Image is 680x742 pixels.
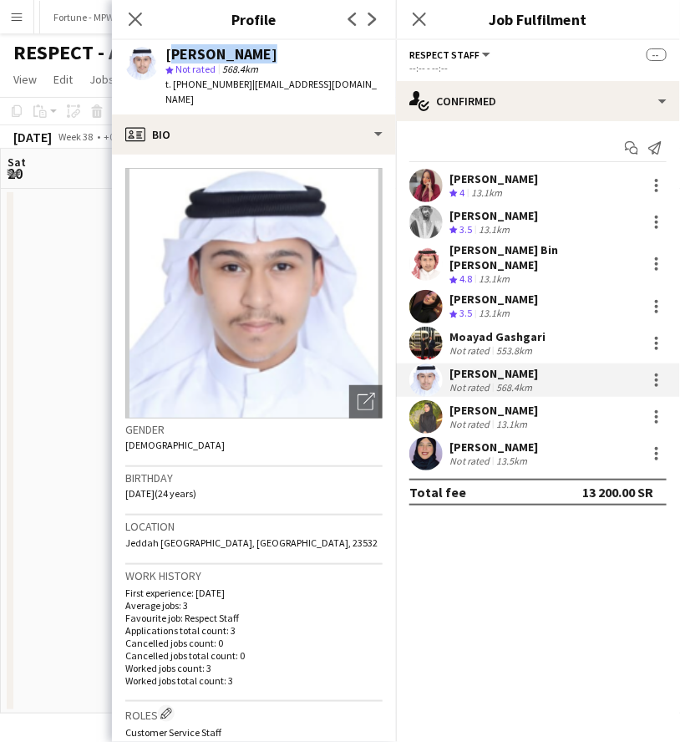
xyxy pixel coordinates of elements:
[165,47,277,62] div: [PERSON_NAME]
[125,470,383,485] h3: Birthday
[582,484,653,501] div: 13 200.00 SR
[40,1,151,33] button: Fortune - MPW - FGF
[53,72,73,87] span: Edit
[165,78,252,90] span: t. [PHONE_NUMBER]
[459,272,472,285] span: 4.8
[459,186,464,199] span: 4
[449,329,546,344] div: Moayad Gashgari
[475,307,513,321] div: 13.1km
[83,69,121,90] a: Jobs
[449,403,538,418] div: [PERSON_NAME]
[13,129,52,145] div: [DATE]
[112,114,396,155] div: Bio
[468,186,505,201] div: 13.1km
[647,48,667,61] span: --
[13,72,37,87] span: View
[5,164,26,183] span: 20
[13,40,231,65] h1: RESPECT - Azimuth 2025
[449,418,493,430] div: Not rated
[125,637,383,649] p: Cancelled jobs count: 0
[55,130,97,143] span: Week 38
[125,487,196,500] span: [DATE] (24 years)
[125,422,383,437] h3: Gender
[449,242,640,272] div: [PERSON_NAME] Bin [PERSON_NAME]
[104,130,119,143] div: +03
[125,705,383,723] h3: Roles
[493,381,535,394] div: 568.4km
[125,624,383,637] p: Applications total count: 3
[125,439,225,451] span: [DEMOGRAPHIC_DATA]
[165,78,377,105] span: | [EMAIL_ADDRESS][DOMAIN_NAME]
[449,344,493,357] div: Not rated
[125,168,383,419] img: Crew avatar or photo
[349,385,383,419] div: Open photos pop-in
[396,81,680,121] div: Confirmed
[125,649,383,662] p: Cancelled jobs total count: 0
[493,455,530,467] div: 13.5km
[125,612,383,624] p: Favourite job: Respect Staff
[449,171,538,186] div: [PERSON_NAME]
[112,8,396,30] h3: Profile
[493,344,535,357] div: 553.8km
[459,223,472,236] span: 3.5
[459,307,472,319] span: 3.5
[449,292,538,307] div: [PERSON_NAME]
[47,69,79,90] a: Edit
[449,366,538,381] div: [PERSON_NAME]
[449,440,538,455] div: [PERSON_NAME]
[449,381,493,394] div: Not rated
[125,536,378,549] span: Jeddah [GEOGRAPHIC_DATA], [GEOGRAPHIC_DATA], 23532
[396,8,680,30] h3: Job Fulfilment
[125,568,383,583] h3: Work history
[219,63,261,75] span: 568.4km
[449,208,538,223] div: [PERSON_NAME]
[125,519,383,534] h3: Location
[409,48,480,61] span: Respect Staff
[7,69,43,90] a: View
[409,48,493,61] button: Respect Staff
[89,72,114,87] span: Jobs
[125,662,383,674] p: Worked jobs count: 3
[409,484,466,501] div: Total fee
[125,674,383,687] p: Worked jobs total count: 3
[125,599,383,612] p: Average jobs: 3
[493,418,530,430] div: 13.1km
[475,272,513,287] div: 13.1km
[8,155,26,170] span: Sat
[125,587,383,599] p: First experience: [DATE]
[475,223,513,237] div: 13.1km
[125,726,221,739] span: Customer Service Staff
[175,63,216,75] span: Not rated
[449,455,493,467] div: Not rated
[409,62,667,74] div: --:-- - --:--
